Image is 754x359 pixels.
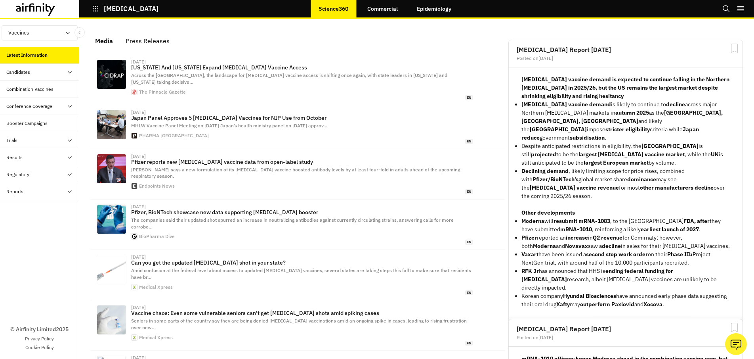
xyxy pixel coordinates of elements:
strong: [MEDICAL_DATA] vaccine revenue [530,184,619,191]
strong: manufacturers decline [655,184,714,191]
strong: subsidisation [570,134,605,141]
p: Pfizer reports new [MEDICAL_DATA] vaccine data from open-label study [131,159,473,165]
strong: Moderna [521,217,544,225]
a: [DATE][US_STATE] And [US_STATE] Expand [MEDICAL_DATA] Vaccine AccessAcross the [GEOGRAPHIC_DATA],... [90,55,505,105]
strong: decline [666,101,685,108]
button: Search [722,2,730,15]
strong: Pfizer [521,234,537,241]
span: en [465,139,473,144]
strong: mRNA-1010 [560,226,592,233]
img: Z3M6Ly9kaXZlc2l0ZS1zdG9yYWdlL2RpdmVpbWFnZS9HZXR0eUltYWdlcy0xMjMzNzUyNTA5LmpwZw==.webp [97,205,126,234]
strong: dominance [627,176,656,183]
a: Cookie Policy [25,344,54,351]
strong: Xocova [643,301,662,308]
div: [DATE] [131,255,146,259]
span: en [465,240,473,245]
p: reported an in for Comirnaty; however, both and saw a in sales for their [MEDICAL_DATA] vaccines. [521,234,730,250]
strong: Q2 revenue [593,234,622,241]
div: PHARMA [GEOGRAPHIC_DATA] [139,133,209,138]
a: [DATE]Can you get the updated [MEDICAL_DATA] shot in your state?Amid confusion at the federal lev... [90,250,505,300]
strong: Other developments [521,209,575,216]
strong: second stop work order [586,251,648,258]
p: Korean company have announced early phase data suggesting their oral drug may and . [521,292,730,309]
div: BioPharma Dive [139,234,175,239]
strong: autumn 2025 [615,109,649,116]
p: Japan Panel Approves 5 [MEDICAL_DATA] Vaccines for NIP Use from October [131,115,473,121]
p: [MEDICAL_DATA] [104,5,158,12]
div: Posted on [DATE] [517,56,735,61]
strong: Hyundai Biosciences [563,292,616,299]
a: [DATE]Japan Panel Approves 5 [MEDICAL_DATA] Vaccines for NIP Use from OctoberMHLW Vaccine Panel M... [90,105,505,149]
div: Trials [6,137,17,144]
strong: other [640,184,654,191]
p: Pfizer, BioNTech showcase new data supporting [MEDICAL_DATA] booster [131,209,473,215]
p: [US_STATE] And [US_STATE] Expand [MEDICAL_DATA] Vaccine Access [131,64,473,71]
img: covid-vaccine.jpg [97,255,126,284]
strong: [MEDICAL_DATA] vaccine demand is expected to continue falling in the Northern [MEDICAL_DATA] in 2... [521,76,729,100]
strong: stricter eligibility [605,126,650,133]
li: is likely to continue to across major Northern [MEDICAL_DATA] markets in as the and likely the im... [521,100,730,142]
div: Posted on [DATE] [517,335,735,340]
img: covid-shot.jpg [97,305,126,334]
strong: Pfizer/BioNTech’s [533,176,578,183]
p: Can you get the updated [MEDICAL_DATA] shot in your state? [131,259,473,266]
p: , likely limiting scope for price rises, combined with global market share may see the for most o... [521,167,730,200]
p: Despite anticipated restrictions in eligibility, the is still to be the , while the is still anti... [521,142,730,167]
strong: largest [MEDICAL_DATA] vaccine market [578,151,685,158]
h2: [MEDICAL_DATA] Report [DATE] [517,46,735,53]
div: Candidates [6,69,30,76]
strong: increase [566,234,588,241]
strong: outperform Paxlovid [580,301,634,308]
p: will , to the [GEOGRAPHIC_DATA] they have submitted , reinforcing a likely . [521,217,730,234]
span: en [465,290,473,296]
span: The companies said their updated shot spurred an increase in neutralizing antibodies against curr... [131,217,454,230]
img: web-app-manifest-512x512.png [132,284,137,290]
div: [DATE] [131,305,146,310]
div: Medical Xpress [139,335,173,340]
button: Ask our analysts [725,333,747,355]
img: apple-touch-icon.png [132,133,137,138]
span: Seniors in some parts of the country say they are being denied [MEDICAL_DATA] vaccinations amid a... [131,318,467,330]
span: en [465,95,473,100]
p: Science360 [319,6,348,12]
img: apple-touch-icon.png [132,234,137,239]
p: have been issued a on their Project NextGen trial, with around half of the 10,000 participants re... [521,250,730,267]
div: Results [6,154,23,161]
div: Regulatory [6,171,29,178]
img: Albert-Bourla-Pfizer-Getty-social1.jpg [97,154,126,183]
div: [DATE] [131,110,146,115]
div: Press Releases [126,35,170,47]
div: The Pinnacle Gazette [139,90,186,94]
img: apple-touch-icon.png [132,183,137,189]
div: [DATE] [131,60,146,64]
button: Vaccines [2,25,78,40]
span: [PERSON_NAME] says a new formulation of its [MEDICAL_DATA] vaccine boosted antibody levels by at ... [131,167,460,179]
strong: Declining demand [521,167,569,175]
p: has announced that HHS is research, albeit [MEDICAL_DATA] vaccines are unlikely to be directly im... [521,267,730,292]
div: Media [95,35,113,47]
a: Privacy Policy [25,335,54,342]
span: en [465,189,473,194]
strong: RFK Jr [521,267,539,275]
strong: [GEOGRAPHIC_DATA] [530,126,587,133]
div: Endpoints News [139,184,175,188]
strong: earliest launch of 2027 [641,226,699,233]
p: Vaccine chaos: Even some vulnerable seniors can't get [MEDICAL_DATA] shots amid spiking cases [131,310,473,316]
span: en [465,341,473,346]
strong: projected [531,151,556,158]
span: MHLW Vaccine Panel Meeting on [DATE] Japan’s health ministry panel on [DATE] approv… [131,123,327,129]
span: Across the [GEOGRAPHIC_DATA], the landscape for [MEDICAL_DATA] vaccine access is shifting once ag... [131,72,447,85]
strong: Novavax [565,242,588,250]
a: [DATE]Pfizer, BioNTech showcase new data supporting [MEDICAL_DATA] boosterThe companies said thei... [90,200,505,250]
strong: Xafty [556,301,570,308]
strong: Phase IIb [667,251,693,258]
img: web-app-manifest-512x512.png [132,335,137,340]
div: Reports [6,188,23,195]
strong: UK [711,151,719,158]
strong: [GEOGRAPHIC_DATA] [641,142,699,150]
div: Combination Vaccines [6,86,53,93]
div: [DATE] [131,204,146,209]
span: Amid confusion at the federal level about access to updated [MEDICAL_DATA] vaccines, several stat... [131,267,471,280]
strong: largest European market [584,159,649,166]
a: [DATE]Pfizer reports new [MEDICAL_DATA] vaccine data from open-label study[PERSON_NAME] says a ne... [90,149,505,200]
